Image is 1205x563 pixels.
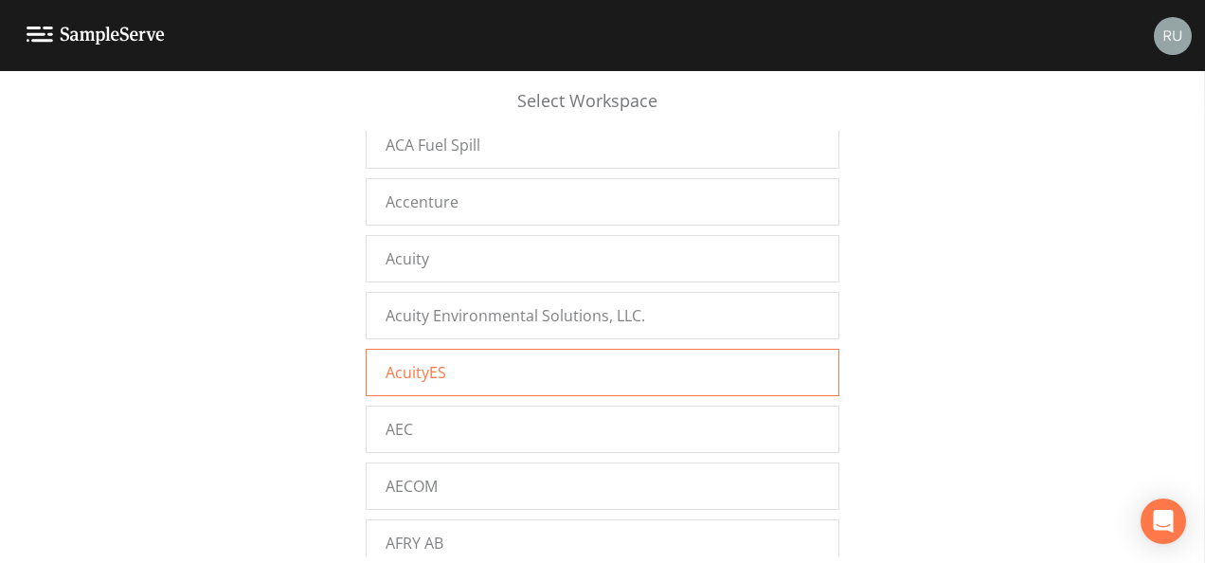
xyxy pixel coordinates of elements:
span: AcuityES [386,361,446,384]
img: logo [27,27,165,45]
a: Acuity [366,235,839,282]
span: Accenture [386,191,459,213]
span: ACA Fuel Spill [386,134,480,156]
a: AEC [366,406,839,453]
a: AcuityES [366,349,839,396]
img: a5c06d64ce99e847b6841ccd0307af82 [1154,17,1192,55]
a: AECOM [366,463,839,510]
span: AECOM [386,475,438,498]
span: AFRY AB [386,532,443,554]
div: Open Intercom Messenger [1141,499,1186,544]
span: AEC [386,418,413,441]
div: Select Workspace [366,88,839,131]
a: Acuity Environmental Solutions, LLC. [366,292,839,339]
a: Accenture [366,178,839,226]
span: Acuity Environmental Solutions, LLC. [386,304,645,327]
span: Acuity [386,247,429,270]
a: ACA Fuel Spill [366,121,839,169]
